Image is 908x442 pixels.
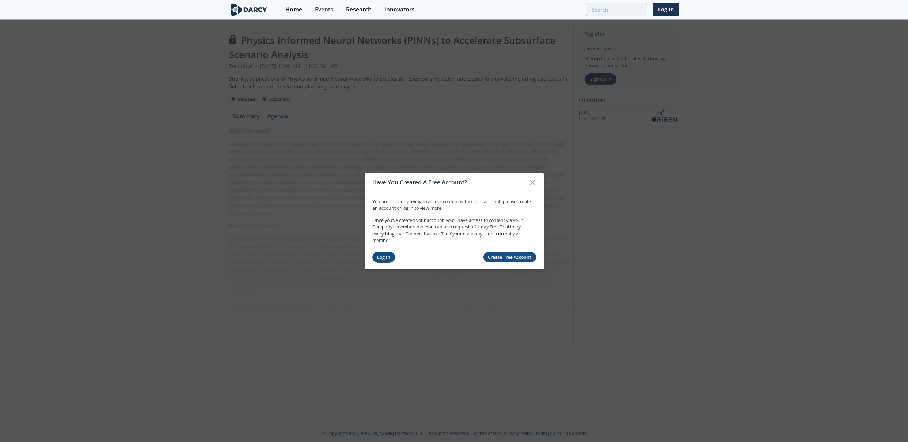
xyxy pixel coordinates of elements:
div: Research [346,7,372,12]
div: Events [315,7,333,12]
a: Log In [372,252,395,263]
img: logo-wide.svg [229,3,269,16]
p: Once you’ve created your account, you’ll have access to content via your Company’s membership. Yo... [372,217,536,244]
input: Advanced Search [586,3,647,16]
a: Log In [653,3,679,16]
div: Innovators [384,7,415,12]
div: Home [285,7,302,12]
a: Create Free Account [483,252,536,262]
div: Have You Created A Free Account? [372,175,526,189]
p: You are currently trying to access content without an account, please create an account or log in... [372,199,536,212]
